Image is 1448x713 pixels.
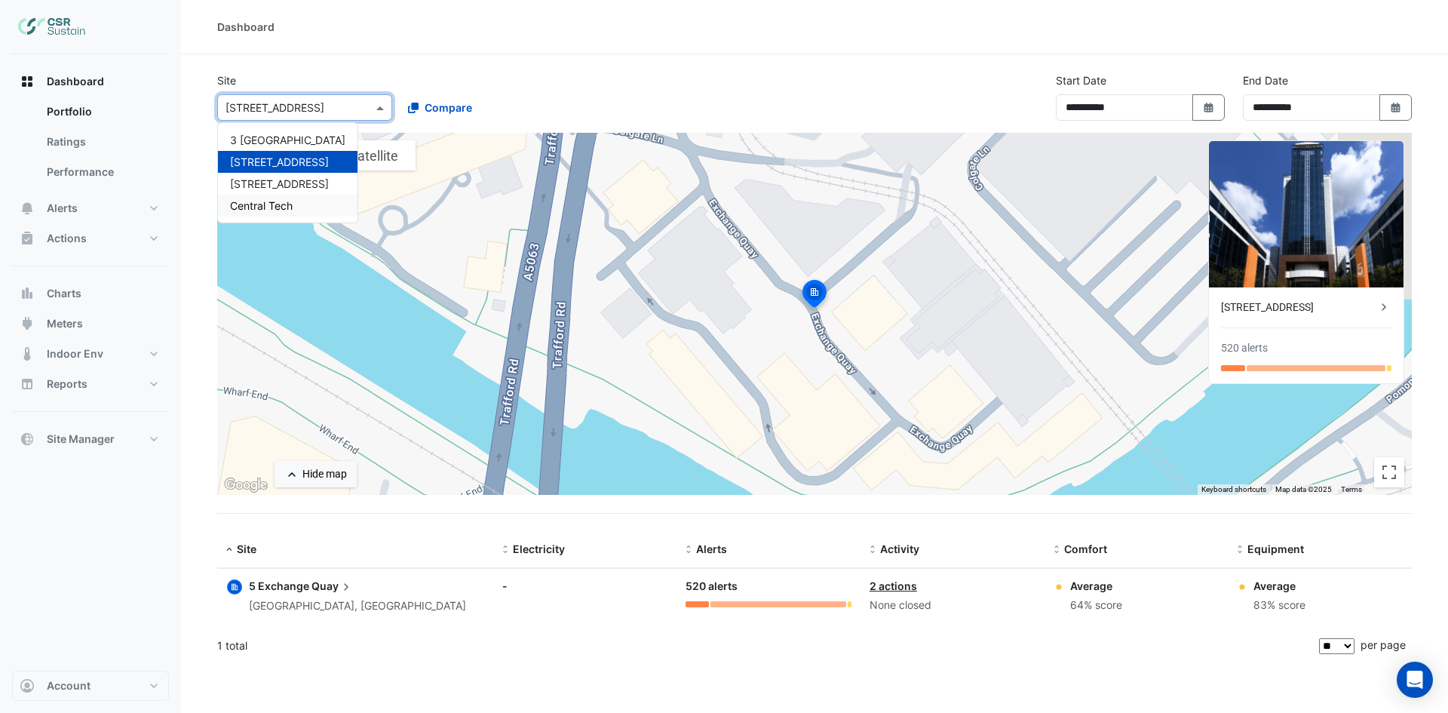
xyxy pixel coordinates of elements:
[12,424,169,454] button: Site Manager
[1201,484,1266,495] button: Keyboard shortcuts
[880,542,919,555] span: Activity
[230,134,345,146] span: 3 [GEOGRAPHIC_DATA]
[20,231,35,246] app-icon: Actions
[35,157,169,187] a: Performance
[47,678,90,693] span: Account
[1361,638,1406,651] span: per page
[1374,457,1404,487] button: Toggle fullscreen view
[12,97,169,193] div: Dashboard
[217,72,236,88] label: Site
[12,369,169,399] button: Reports
[35,97,169,127] a: Portfolio
[20,316,35,331] app-icon: Meters
[221,475,271,495] a: Open this area in Google Maps (opens a new window)
[870,579,917,592] a: 2 actions
[47,376,87,392] span: Reports
[20,74,35,89] app-icon: Dashboard
[1397,662,1433,698] div: Open Intercom Messenger
[1243,72,1288,88] label: End Date
[249,598,466,615] div: [GEOGRAPHIC_DATA], [GEOGRAPHIC_DATA]
[1247,542,1304,555] span: Equipment
[798,278,831,314] img: site-pin-selected.svg
[217,19,275,35] div: Dashboard
[311,578,354,595] span: Quay
[249,579,309,592] span: 5 Exchange
[275,461,357,487] button: Hide map
[1253,578,1305,594] div: Average
[47,74,104,89] span: Dashboard
[20,286,35,301] app-icon: Charts
[1253,597,1305,614] div: 83% score
[47,286,81,301] span: Charts
[1070,578,1122,594] div: Average
[1341,485,1362,493] a: Terms (opens in new tab)
[12,278,169,309] button: Charts
[12,223,169,254] button: Actions
[1209,141,1404,287] img: 5 Exchange Quay
[221,475,271,495] img: Google
[20,376,35,392] app-icon: Reports
[47,201,78,216] span: Alerts
[302,466,347,482] div: Hide map
[686,578,851,595] div: 520 alerts
[20,346,35,361] app-icon: Indoor Env
[12,671,169,701] button: Account
[1064,542,1107,555] span: Comfort
[1221,300,1376,315] div: [STREET_ADDRESS]
[218,123,357,223] div: Options List
[12,309,169,339] button: Meters
[1202,101,1216,114] fa-icon: Select Date
[47,346,103,361] span: Indoor Env
[47,231,87,246] span: Actions
[1389,101,1403,114] fa-icon: Select Date
[513,542,565,555] span: Electricity
[398,94,482,121] button: Compare
[1221,340,1268,356] div: 520 alerts
[217,627,1316,665] div: 1 total
[12,339,169,369] button: Indoor Env
[870,597,1035,614] div: None closed
[1056,72,1106,88] label: Start Date
[47,316,83,331] span: Meters
[35,127,169,157] a: Ratings
[1070,597,1122,614] div: 64% score
[230,177,329,190] span: [STREET_ADDRESS]
[425,100,472,115] span: Compare
[230,199,293,212] span: Central Tech
[47,432,115,447] span: Site Manager
[12,193,169,223] button: Alerts
[20,201,35,216] app-icon: Alerts
[12,66,169,97] button: Dashboard
[230,155,329,168] span: [STREET_ADDRESS]
[1275,485,1332,493] span: Map data ©2025
[502,578,668,594] div: -
[237,542,256,555] span: Site
[332,140,416,171] button: Show satellite imagery
[696,542,727,555] span: Alerts
[20,432,35,447] app-icon: Site Manager
[18,12,86,42] img: Company Logo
